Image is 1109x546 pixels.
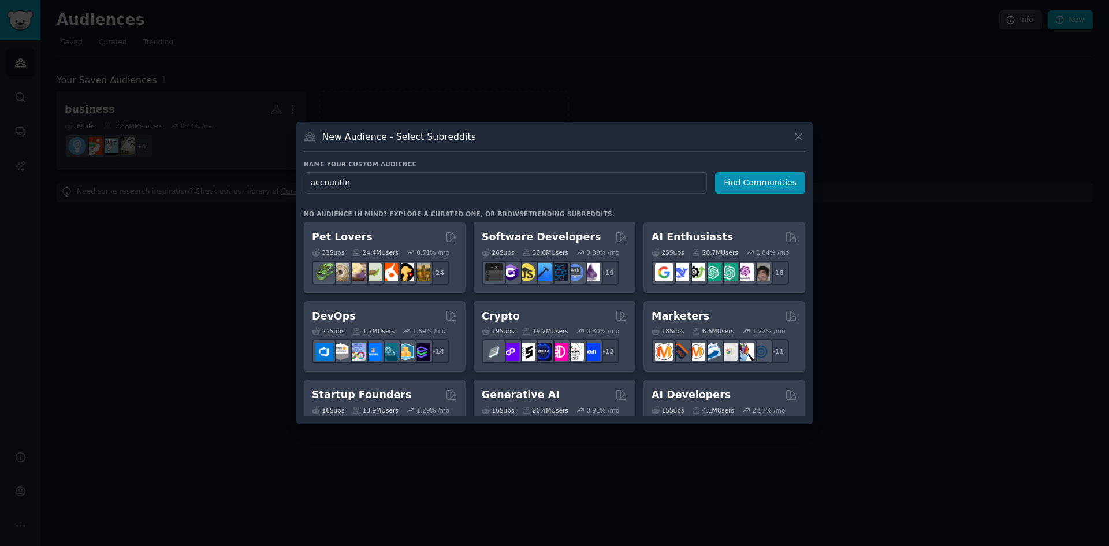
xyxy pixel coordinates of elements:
h2: AI Enthusiasts [652,230,733,244]
img: platformengineering [380,343,398,361]
a: trending subreddits [528,210,612,217]
div: 19 Sub s [482,327,514,335]
img: elixir [582,263,600,281]
div: No audience in mind? Explore a curated one, or browse . [304,210,615,218]
div: + 24 [425,261,449,285]
img: ArtificalIntelligence [752,263,770,281]
img: cockatiel [380,263,398,281]
h2: DevOps [312,309,356,324]
img: leopardgeckos [348,263,366,281]
div: 25 Sub s [652,248,684,257]
img: software [485,263,503,281]
img: 0xPolygon [501,343,519,361]
img: AskComputerScience [566,263,584,281]
div: 31 Sub s [312,248,344,257]
img: content_marketing [655,343,673,361]
div: 19.2M Users [522,327,568,335]
img: MarketingResearch [736,343,754,361]
div: 15 Sub s [652,406,684,414]
img: defiblockchain [550,343,568,361]
div: 21 Sub s [312,327,344,335]
div: 0.91 % /mo [586,406,619,414]
img: AWS_Certified_Experts [332,343,349,361]
img: Emailmarketing [704,343,721,361]
h2: Software Developers [482,230,601,244]
img: OnlineMarketing [752,343,770,361]
div: + 19 [595,261,619,285]
div: 16 Sub s [312,406,344,414]
div: 2.57 % /mo [753,406,786,414]
img: CryptoNews [566,343,584,361]
div: 16 Sub s [482,406,514,414]
img: PlatformEngineers [412,343,430,361]
img: GoogleGeminiAI [655,263,673,281]
h2: Startup Founders [312,388,411,402]
img: DevOpsLinks [364,343,382,361]
img: azuredevops [315,343,333,361]
div: 1.89 % /mo [413,327,446,335]
img: dogbreed [412,263,430,281]
h2: AI Developers [652,388,731,402]
img: iOSProgramming [534,263,552,281]
div: + 14 [425,339,449,363]
input: Pick a short name, like "Digital Marketers" or "Movie-Goers" [304,172,707,194]
img: ethfinance [485,343,503,361]
img: learnjavascript [518,263,535,281]
img: turtle [364,263,382,281]
h3: New Audience - Select Subreddits [322,131,476,143]
img: ballpython [332,263,349,281]
button: Find Communities [715,172,805,194]
img: herpetology [315,263,333,281]
img: ethstaker [518,343,535,361]
div: 1.7M Users [352,327,395,335]
div: 30.0M Users [522,248,568,257]
div: 1.22 % /mo [753,327,786,335]
img: reactnative [550,263,568,281]
div: 20.7M Users [692,248,738,257]
img: csharp [501,263,519,281]
div: 13.9M Users [352,406,398,414]
div: + 11 [765,339,789,363]
img: bigseo [671,343,689,361]
div: 4.1M Users [692,406,734,414]
img: googleads [720,343,738,361]
img: aws_cdk [396,343,414,361]
div: 6.6M Users [692,327,734,335]
img: PetAdvice [396,263,414,281]
div: 0.30 % /mo [586,327,619,335]
div: + 12 [595,339,619,363]
img: web3 [534,343,552,361]
img: DeepSeek [671,263,689,281]
div: 0.71 % /mo [416,248,449,257]
div: 1.84 % /mo [756,248,789,257]
div: + 18 [765,261,789,285]
img: chatgpt_promptDesign [704,263,721,281]
div: 26 Sub s [482,248,514,257]
div: 0.39 % /mo [586,248,619,257]
img: defi_ [582,343,600,361]
h2: Pet Lovers [312,230,373,244]
h3: Name your custom audience [304,160,805,168]
h2: Crypto [482,309,520,324]
h2: Generative AI [482,388,560,402]
div: 1.29 % /mo [416,406,449,414]
img: AItoolsCatalog [687,263,705,281]
img: AskMarketing [687,343,705,361]
h2: Marketers [652,309,709,324]
img: chatgpt_prompts_ [720,263,738,281]
img: Docker_DevOps [348,343,366,361]
div: 18 Sub s [652,327,684,335]
div: 20.4M Users [522,406,568,414]
img: OpenAIDev [736,263,754,281]
div: 24.4M Users [352,248,398,257]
